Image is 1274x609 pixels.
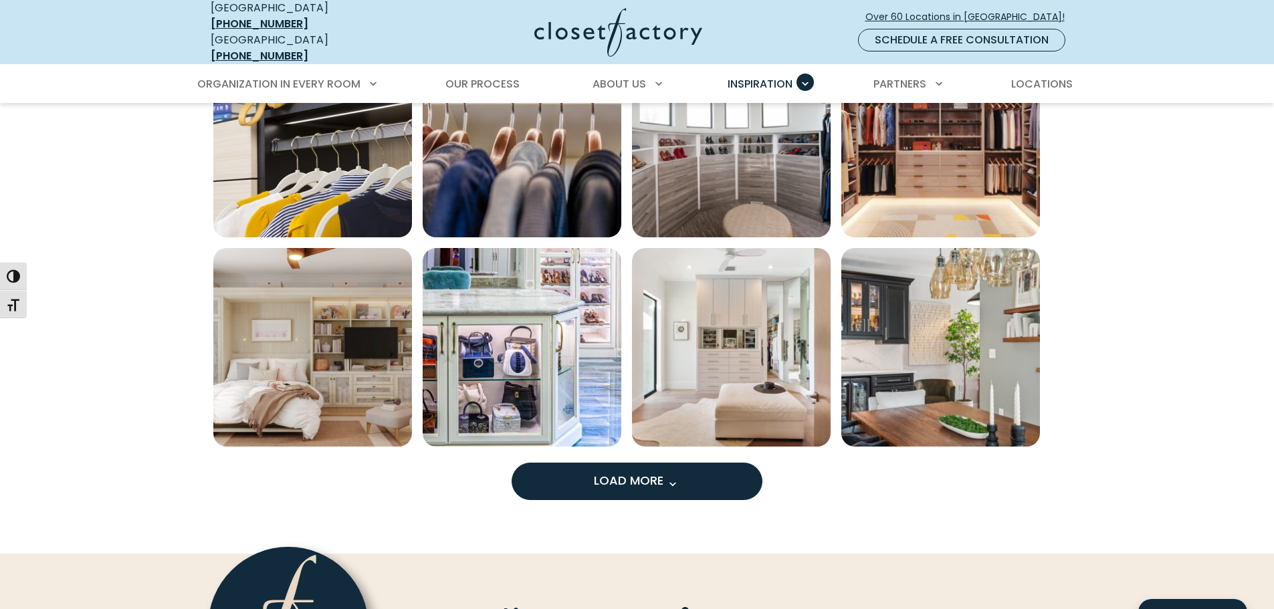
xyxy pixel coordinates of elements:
a: Open inspiration gallery to preview enlarged image [841,248,1040,447]
span: Inspiration [728,76,792,92]
span: Our Process [445,76,520,92]
nav: Primary Menu [188,66,1087,103]
div: [GEOGRAPHIC_DATA] [211,32,405,64]
span: Organization in Every Room [197,76,360,92]
span: Over 60 Locations in [GEOGRAPHIC_DATA]! [865,10,1075,24]
img: Contemporary wardrobe closet with slab front cabinet doors and drawers. The central built-in unit... [632,248,831,447]
a: Open inspiration gallery to preview enlarged image [423,39,621,237]
img: Adjustable hourglass rods [213,39,412,237]
a: Open inspiration gallery to preview enlarged image [213,39,412,237]
a: Schedule a Free Consultation [858,29,1065,51]
img: Wet bar with glass front cabinets for bottle storage [841,248,1040,447]
img: Circular walk-in closet with modern gray drawers lining the curved walls, topped with open shoe s... [632,39,831,237]
span: Load More [594,472,681,489]
a: Open inspiration gallery to preview enlarged image [841,39,1040,237]
a: Over 60 Locations in [GEOGRAPHIC_DATA]! [865,5,1076,29]
a: [PHONE_NUMBER] [211,16,308,31]
img: Walk-in closet with Slab drawer fronts, LED-lit upper cubbies, double-hang rods, divided shelving... [841,39,1040,237]
img: Custom Murphy Bed with decorative glass cabinet doors and built in TV mount [213,248,412,447]
img: Closet Factory Logo [534,8,702,57]
a: Open inspiration gallery to preview enlarged image [213,248,412,447]
a: Open inspiration gallery to preview enlarged image [423,248,621,447]
span: About Us [593,76,646,92]
img: Round LED rod [423,39,621,237]
img: Dressing room with glass front doors [423,248,621,447]
span: Partners [873,76,926,92]
span: Locations [1011,76,1073,92]
a: [PHONE_NUMBER] [211,48,308,64]
a: Open inspiration gallery to preview enlarged image [632,39,831,237]
a: Open inspiration gallery to preview enlarged image [632,248,831,447]
button: Load more inspiration gallery images [512,463,762,500]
